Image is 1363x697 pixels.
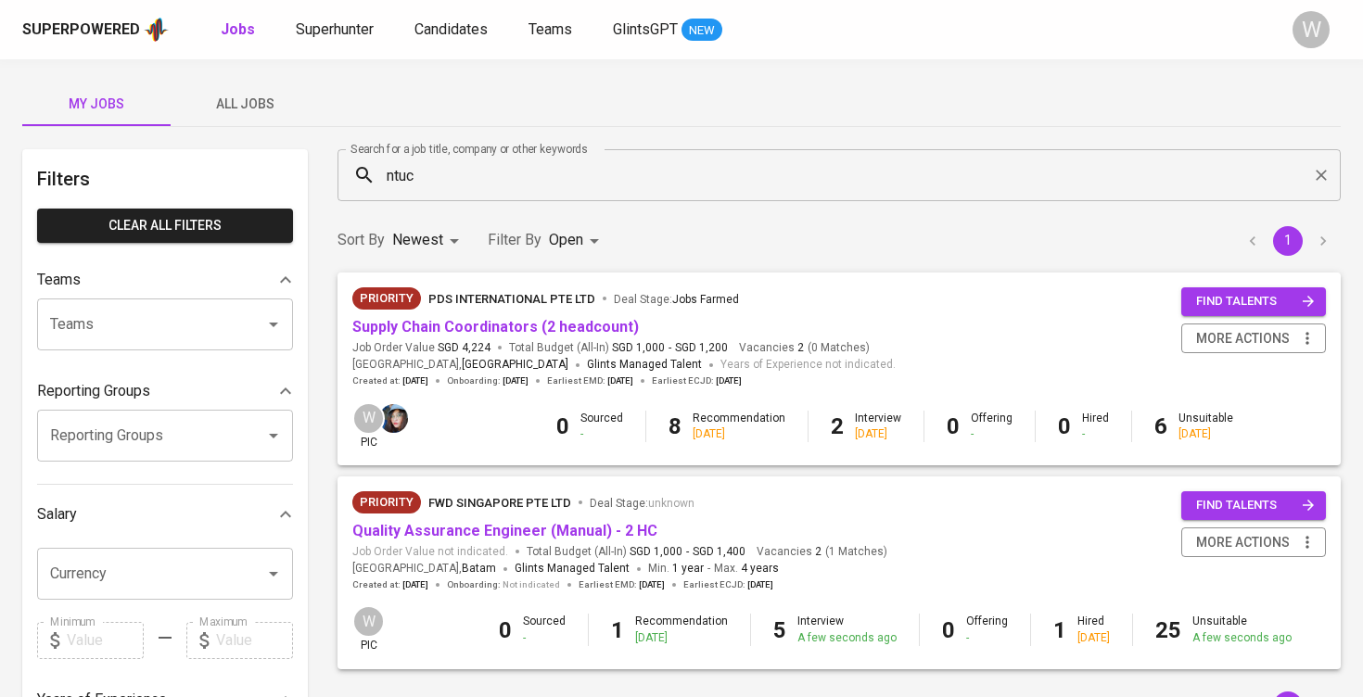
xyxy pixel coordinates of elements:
[1181,323,1326,354] button: more actions
[966,614,1008,645] div: Offering
[648,497,694,510] span: unknown
[37,261,293,298] div: Teams
[607,374,633,387] span: [DATE]
[672,562,704,575] span: 1 year
[683,578,773,591] span: Earliest ECJD :
[352,578,428,591] span: Created at :
[686,544,689,560] span: -
[855,426,901,442] div: [DATE]
[352,544,508,560] span: Job Order Value not indicated.
[549,231,583,248] span: Open
[509,340,728,356] span: Total Budget (All-In)
[144,16,169,44] img: app logo
[587,358,702,371] span: Glints Managed Talent
[221,20,255,38] b: Jobs
[720,356,896,374] span: Years of Experience not indicated.
[1235,226,1341,256] nav: pagination navigation
[1181,287,1326,316] button: find talents
[33,93,159,116] span: My Jobs
[672,293,739,306] span: Jobs Farmed
[1058,413,1071,439] b: 0
[414,19,491,42] a: Candidates
[221,19,259,42] a: Jobs
[590,497,694,510] span: Deal Stage :
[22,16,169,44] a: Superpoweredapp logo
[352,356,568,374] span: [GEOGRAPHIC_DATA] ,
[392,229,443,251] p: Newest
[352,522,657,539] a: Quality Assurance Engineer (Manual) - 2 HC
[527,544,745,560] span: Total Budget (All-In)
[966,630,1008,646] div: -
[428,292,595,306] span: PDS International Pte Ltd
[438,340,490,356] span: SGD 4,224
[693,426,785,442] div: [DATE]
[402,374,428,387] span: [DATE]
[652,374,742,387] span: Earliest ECJD :
[379,404,408,433] img: diazagista@glints.com
[523,614,566,645] div: Sourced
[549,223,605,258] div: Open
[338,229,385,251] p: Sort By
[613,20,678,38] span: GlintsGPT
[37,373,293,410] div: Reporting Groups
[635,614,728,645] div: Recommendation
[503,374,529,387] span: [DATE]
[488,229,541,251] p: Filter By
[580,411,623,442] div: Sourced
[1155,617,1181,643] b: 25
[1082,411,1109,442] div: Hired
[1308,162,1334,188] button: Clear
[613,19,722,42] a: GlintsGPT NEW
[216,622,293,659] input: Value
[547,374,633,387] span: Earliest EMD :
[612,340,665,356] span: SGD 1,000
[812,544,822,560] span: 2
[428,496,571,510] span: FWD Singapore Pte Ltd
[1178,426,1233,442] div: [DATE]
[22,19,140,41] div: Superpowered
[971,411,1013,442] div: Offering
[352,340,490,356] span: Job Order Value
[1154,413,1167,439] b: 6
[52,214,278,237] span: Clear All filters
[37,209,293,243] button: Clear All filters
[971,426,1013,442] div: -
[1196,531,1290,554] span: more actions
[669,413,681,439] b: 8
[352,605,385,638] div: W
[37,164,293,194] h6: Filters
[503,578,560,591] span: Not indicated
[747,578,773,591] span: [DATE]
[947,413,960,439] b: 0
[296,19,377,42] a: Superhunter
[352,289,421,308] span: Priority
[693,411,785,442] div: Recommendation
[402,578,428,591] span: [DATE]
[261,561,287,587] button: Open
[352,374,428,387] span: Created at :
[447,578,560,591] span: Onboarding :
[942,617,955,643] b: 0
[1293,11,1330,48] div: W
[1181,491,1326,520] button: find talents
[556,413,569,439] b: 0
[352,605,385,653] div: pic
[639,578,665,591] span: [DATE]
[447,374,529,387] span: Onboarding :
[1178,411,1233,442] div: Unsuitable
[1192,630,1292,646] div: A few seconds ago
[611,617,624,643] b: 1
[795,340,804,356] span: 2
[462,356,568,374] span: [GEOGRAPHIC_DATA]
[648,562,704,575] span: Min.
[37,380,150,402] p: Reporting Groups
[529,19,576,42] a: Teams
[37,496,293,533] div: Salary
[352,287,421,310] div: New Job received from Demand Team
[462,560,496,578] span: Batam
[392,223,465,258] div: Newest
[1196,327,1290,350] span: more actions
[757,544,887,560] span: Vacancies ( 1 Matches )
[37,269,81,291] p: Teams
[414,20,488,38] span: Candidates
